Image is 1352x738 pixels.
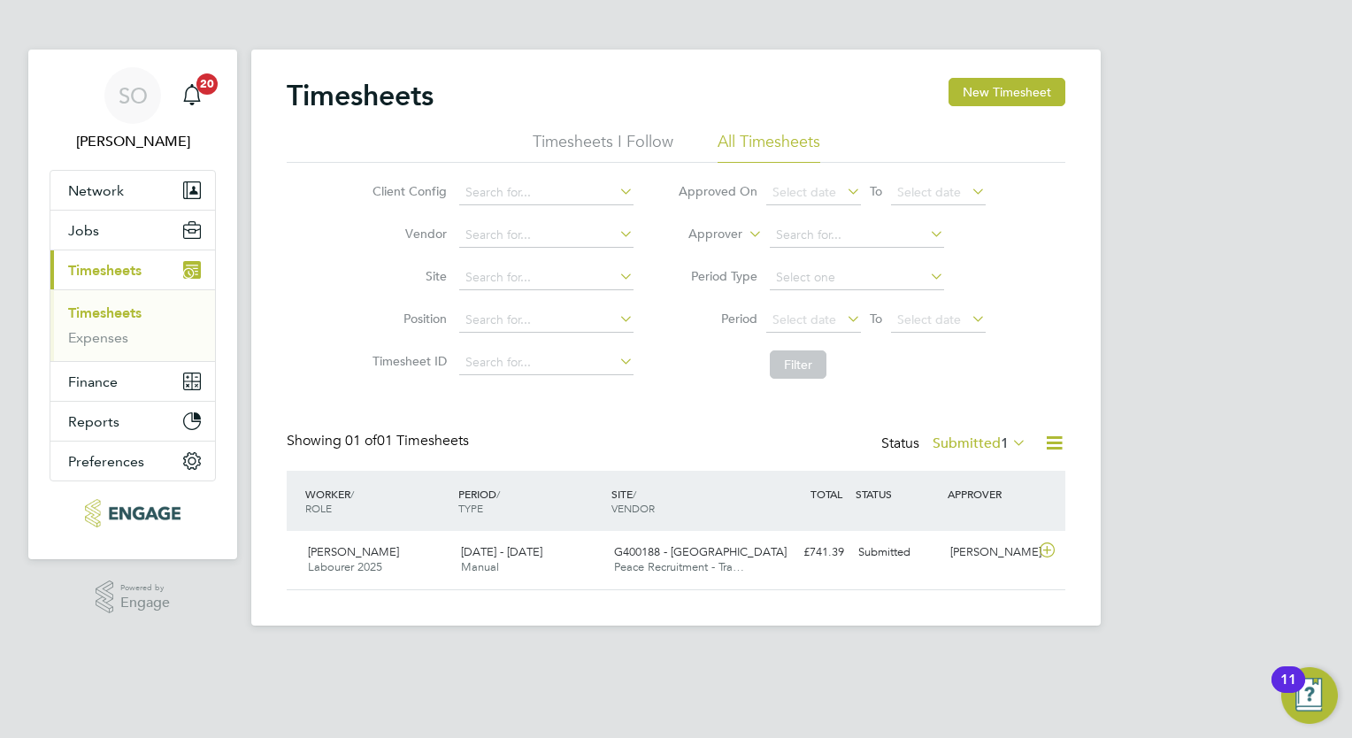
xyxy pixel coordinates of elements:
button: Finance [50,362,215,401]
div: Submitted [851,538,943,567]
span: Timesheets [68,262,142,279]
div: Timesheets [50,289,215,361]
span: Select date [897,311,961,327]
span: 20 [196,73,218,95]
input: Search for... [459,181,634,205]
div: WORKER [301,478,454,524]
button: Network [50,171,215,210]
label: Submitted [933,434,1026,452]
button: Preferences [50,442,215,480]
input: Select one [770,265,944,290]
span: [DATE] - [DATE] [461,544,542,559]
div: Status [881,432,1030,457]
button: Filter [770,350,826,379]
button: Open Resource Center, 11 new notifications [1281,667,1338,724]
button: Jobs [50,211,215,250]
div: £741.39 [759,538,851,567]
li: Timesheets I Follow [533,131,673,163]
div: Showing [287,432,472,450]
span: VENDOR [611,501,655,515]
span: Powered by [120,580,170,596]
a: 20 [174,67,210,124]
input: Search for... [770,223,944,248]
span: To [864,180,887,203]
span: Peace Recruitment - Tra… [614,559,744,574]
span: SO [119,84,148,107]
span: Preferences [68,453,144,470]
a: Expenses [68,329,128,346]
label: Timesheet ID [367,353,447,369]
span: ROLE [305,501,332,515]
span: / [496,487,500,501]
label: Period Type [678,268,757,284]
label: Approved On [678,183,757,199]
nav: Main navigation [28,50,237,559]
span: TYPE [458,501,483,515]
span: Select date [897,184,961,200]
button: Reports [50,402,215,441]
span: Reports [68,413,119,430]
div: PERIOD [454,478,607,524]
label: Position [367,311,447,327]
div: SITE [607,478,760,524]
span: Select date [772,184,836,200]
span: Manual [461,559,499,574]
input: Search for... [459,265,634,290]
input: Search for... [459,308,634,333]
a: Go to home page [50,499,216,527]
span: Labourer 2025 [308,559,382,574]
li: All Timesheets [718,131,820,163]
span: Finance [68,373,118,390]
button: Timesheets [50,250,215,289]
a: Timesheets [68,304,142,321]
span: TOTAL [810,487,842,501]
label: Period [678,311,757,327]
span: [PERSON_NAME] [308,544,399,559]
label: Approver [663,226,742,243]
span: Engage [120,596,170,611]
span: To [864,307,887,330]
span: / [633,487,636,501]
span: Select date [772,311,836,327]
input: Search for... [459,350,634,375]
span: Scott O'Malley [50,131,216,152]
div: STATUS [851,478,943,510]
label: Vendor [367,226,447,242]
h2: Timesheets [287,78,434,113]
span: Network [68,182,124,199]
span: / [350,487,354,501]
span: 1 [1001,434,1009,452]
img: peacerecruitment-logo-retina.png [85,499,180,527]
label: Site [367,268,447,284]
button: New Timesheet [949,78,1065,106]
div: [PERSON_NAME] [943,538,1035,567]
div: 11 [1280,680,1296,703]
span: Jobs [68,222,99,239]
span: G400188 - [GEOGRAPHIC_DATA] [614,544,787,559]
a: SO[PERSON_NAME] [50,67,216,152]
a: Powered byEngage [96,580,171,614]
label: Client Config [367,183,447,199]
span: 01 Timesheets [345,432,469,450]
input: Search for... [459,223,634,248]
div: APPROVER [943,478,1035,510]
span: 01 of [345,432,377,450]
